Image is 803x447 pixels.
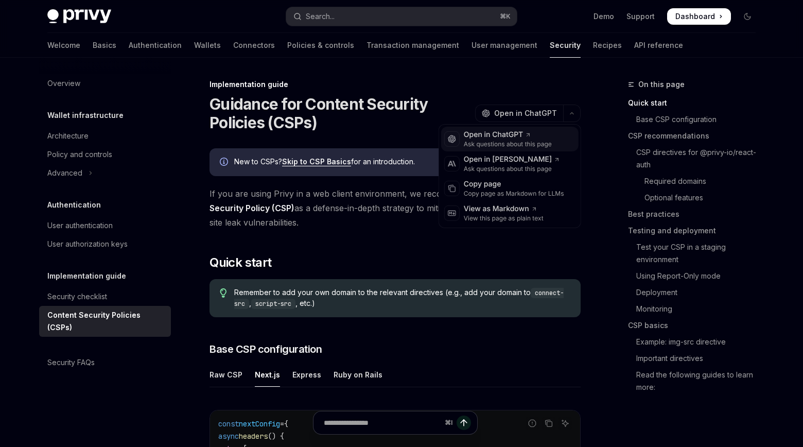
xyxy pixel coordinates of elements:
span: On this page [638,78,685,91]
a: CSP directives for @privy-io/react-auth [628,144,764,173]
a: Policies & controls [287,33,354,58]
div: Policy and controls [47,148,112,161]
a: Base CSP configuration [628,111,764,128]
a: Monitoring [628,301,764,317]
div: Raw CSP [210,363,242,387]
div: Express [292,363,321,387]
div: User authentication [47,219,113,232]
a: Overview [39,74,171,93]
a: Skip to CSP Basics [282,157,351,166]
div: Advanced [47,167,82,179]
span: Base CSP configuration [210,342,322,356]
a: Connectors [233,33,275,58]
a: CSP recommendations [628,128,764,144]
span: Open in ChatGPT [494,108,557,118]
a: Test your CSP in a staging environment [628,239,764,268]
a: Optional features [628,190,764,206]
button: Open in ChatGPT [475,105,563,122]
a: Best practices [628,206,764,222]
div: Ask questions about this page [464,140,552,148]
div: Ask questions about this page [464,165,560,173]
span: Quick start [210,254,271,271]
a: Demo [593,11,614,22]
div: Ruby on Rails [334,363,382,387]
div: Security FAQs [47,356,95,369]
a: Architecture [39,127,171,145]
a: API reference [634,33,683,58]
div: Content Security Policies (CSPs) [47,309,165,334]
div: Search... [306,10,335,23]
svg: Tip [220,288,227,298]
span: Remember to add your own domain to the relevant directives (e.g., add your domain to , , etc.) [234,287,570,309]
h5: Authentication [47,199,101,211]
svg: Info [220,158,230,168]
a: Deployment [628,284,764,301]
button: Send message [457,416,471,430]
a: Testing and deployment [628,222,764,239]
a: Recipes [593,33,622,58]
a: Important directives [628,350,764,367]
div: Security checklist [47,290,107,303]
a: Support [626,11,655,22]
span: Dashboard [675,11,715,22]
div: Overview [47,77,80,90]
a: Welcome [47,33,80,58]
a: Security FAQs [39,353,171,372]
div: Architecture [47,130,89,142]
a: CSP basics [628,317,764,334]
div: Next.js [255,363,280,387]
a: Transaction management [366,33,459,58]
div: Copy page as Markdown for LLMs [464,190,564,198]
button: Open search [286,7,517,26]
div: New to CSPs? for an introduction. [234,157,570,168]
a: Dashboard [667,8,731,25]
h5: Wallet infrastructure [47,109,124,122]
code: script-src [251,299,295,309]
a: Content Security Policies (CSPs) [39,306,171,337]
code: connect-src [234,288,564,309]
a: Security [550,33,581,58]
div: Copy page [464,179,564,190]
div: Open in [PERSON_NAME] [464,154,560,165]
a: Wallets [194,33,221,58]
div: Open in ChatGPT [464,130,552,140]
a: User authorization keys [39,235,171,253]
a: User authentication [39,216,171,235]
span: If you are using Privy in a web client environment, we recommend setting a strict as a defense-in... [210,186,581,230]
div: Implementation guide [210,79,581,90]
div: View as Markdown [464,204,544,214]
div: User authorization keys [47,238,128,250]
img: dark logo [47,9,111,24]
button: Toggle Advanced section [39,164,171,182]
a: Policy and controls [39,145,171,164]
a: Basics [93,33,116,58]
h1: Guidance for Content Security Policies (CSPs) [210,95,471,132]
a: Example: img-src directive [628,334,764,350]
a: Read the following guides to learn more: [628,367,764,396]
a: Quick start [628,95,764,111]
a: Security checklist [39,287,171,306]
span: ⌘ K [500,12,511,21]
a: Required domains [628,173,764,190]
a: User management [472,33,537,58]
a: Authentication [129,33,182,58]
button: Toggle dark mode [739,8,756,25]
div: View this page as plain text [464,214,544,222]
h5: Implementation guide [47,270,126,282]
a: Using Report-Only mode [628,268,764,284]
input: Ask a question... [324,411,441,434]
